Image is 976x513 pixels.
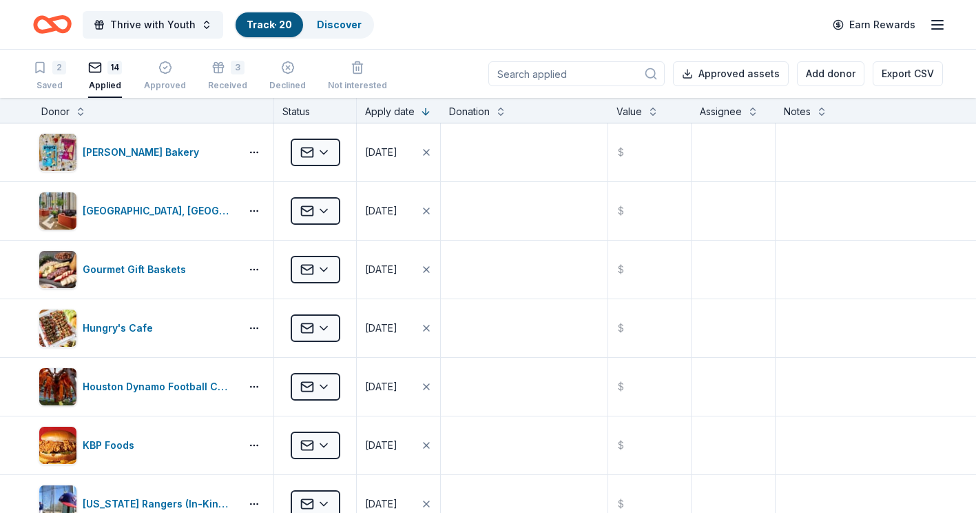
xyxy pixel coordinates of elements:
[357,123,440,181] button: [DATE]
[357,299,440,357] button: [DATE]
[365,496,397,512] div: [DATE]
[83,437,140,454] div: KBP Foods
[39,310,76,347] img: Image for Hungry's Cafe
[107,61,122,74] div: 14
[39,250,235,289] button: Image for Gourmet Gift BasketsGourmet Gift Baskets
[83,496,235,512] div: [US_STATE] Rangers (In-Kind Donation)
[700,103,742,120] div: Assignee
[488,61,665,86] input: Search applied
[33,8,72,41] a: Home
[449,103,490,120] div: Donation
[39,251,76,288] img: Image for Gourmet Gift Baskets
[83,320,158,336] div: Hungry's Cafe
[88,80,122,91] div: Applied
[365,437,397,454] div: [DATE]
[247,19,292,30] a: Track· 20
[39,426,235,465] button: Image for KBP FoodsKBP Foods
[357,416,440,474] button: [DATE]
[274,98,357,123] div: Status
[144,80,186,91] div: Approved
[365,144,397,161] div: [DATE]
[824,12,924,37] a: Earn Rewards
[39,192,235,230] button: Image for Crescent Hotel, Fort Worth[GEOGRAPHIC_DATA], [GEOGRAPHIC_DATA]
[110,17,196,33] span: Thrive with Youth
[328,55,387,98] button: Not interested
[39,368,235,406] button: Image for Houston Dynamo Football ClubHouston Dynamo Football Club
[365,261,397,278] div: [DATE]
[52,61,66,74] div: 2
[365,320,397,336] div: [DATE]
[797,61,864,86] button: Add donor
[873,61,943,86] button: Export CSV
[357,241,440,299] button: [DATE]
[365,203,397,219] div: [DATE]
[83,379,235,395] div: Houston Dynamo Football Club
[234,11,374,39] button: Track· 20Discover
[269,55,306,98] button: Declined
[39,309,235,348] button: Image for Hungry's CafeHungry's Cafe
[317,19,362,30] a: Discover
[616,103,642,120] div: Value
[357,182,440,240] button: [DATE]
[39,427,76,464] img: Image for KBP Foods
[41,103,70,120] div: Donor
[673,61,789,86] button: Approved assets
[208,55,247,98] button: 3Received
[365,103,415,120] div: Apply date
[365,379,397,395] div: [DATE]
[33,80,66,91] div: Saved
[33,55,66,98] button: 2Saved
[144,55,186,98] button: Approved
[83,144,205,161] div: [PERSON_NAME] Bakery
[39,368,76,405] img: Image for Houston Dynamo Football Club
[357,358,440,416] button: [DATE]
[88,55,122,98] button: 14Applied
[328,80,387,91] div: Not interested
[39,134,76,171] img: Image for Bobo's Bakery
[83,261,191,278] div: Gourmet Gift Baskets
[208,80,247,91] div: Received
[269,80,306,91] div: Declined
[39,192,76,230] img: Image for Crescent Hotel, Fort Worth
[784,103,811,120] div: Notes
[83,203,235,219] div: [GEOGRAPHIC_DATA], [GEOGRAPHIC_DATA]
[231,61,245,74] div: 3
[39,133,235,172] button: Image for Bobo's Bakery[PERSON_NAME] Bakery
[83,11,223,39] button: Thrive with Youth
